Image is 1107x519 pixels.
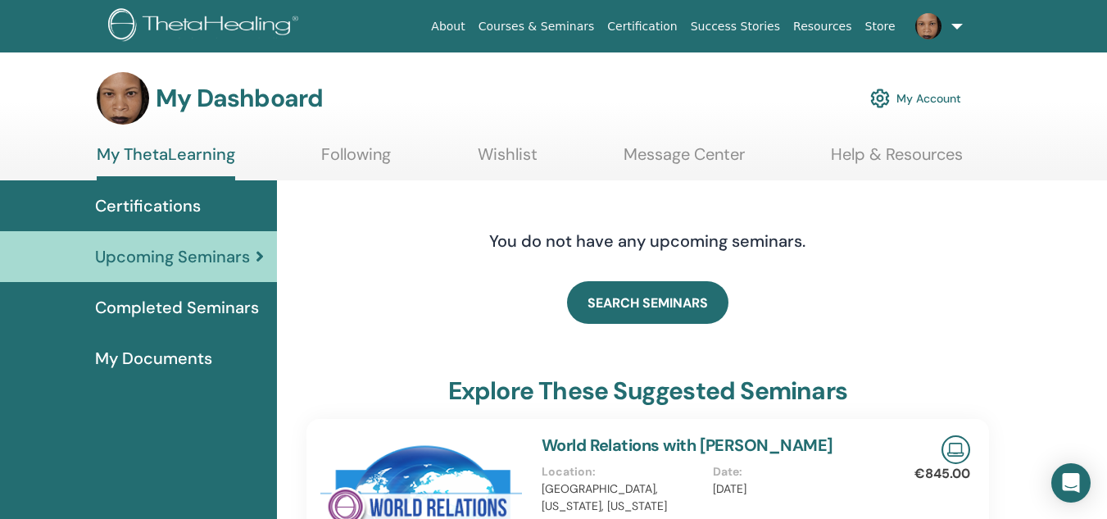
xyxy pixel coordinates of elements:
[95,244,250,269] span: Upcoming Seminars
[95,295,259,320] span: Completed Seminars
[870,84,890,112] img: cog.svg
[567,281,728,324] a: SEARCH SEMINARS
[713,480,875,498] p: [DATE]
[684,11,787,42] a: Success Stories
[97,72,149,125] img: default.jpg
[941,435,970,464] img: Live Online Seminar
[914,464,970,484] p: €845.00
[870,80,961,116] a: My Account
[97,144,235,180] a: My ThetaLearning
[859,11,902,42] a: Store
[95,193,201,218] span: Certifications
[542,463,704,480] p: Location :
[542,480,704,515] p: [GEOGRAPHIC_DATA], [US_STATE], [US_STATE]
[478,144,538,176] a: Wishlist
[472,11,601,42] a: Courses & Seminars
[321,144,391,176] a: Following
[108,8,304,45] img: logo.png
[713,463,875,480] p: Date :
[601,11,683,42] a: Certification
[424,11,471,42] a: About
[588,294,708,312] span: SEARCH SEMINARS
[95,346,212,371] span: My Documents
[915,13,941,39] img: default.jpg
[389,231,905,251] h4: You do not have any upcoming seminars.
[156,84,323,113] h3: My Dashboard
[1051,463,1091,503] div: Open Intercom Messenger
[787,11,859,42] a: Resources
[448,376,847,406] h3: explore these suggested seminars
[831,144,963,176] a: Help & Resources
[624,144,745,176] a: Message Center
[542,435,833,456] a: World Relations with [PERSON_NAME]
